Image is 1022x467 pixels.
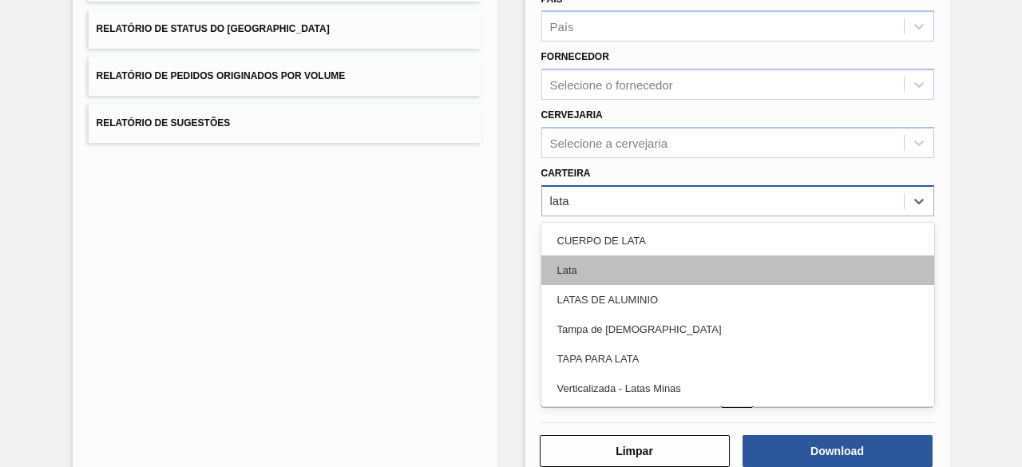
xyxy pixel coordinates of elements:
[97,117,231,129] span: Relatório de Sugestões
[541,285,934,315] div: LATAS DE ALUMINIO
[743,435,933,467] button: Download
[97,23,330,34] span: Relatório de Status do [GEOGRAPHIC_DATA]
[550,20,574,34] div: País
[541,226,934,255] div: CUERPO DE LATA
[550,136,668,149] div: Selecione a cervejaria
[541,315,934,344] div: Tampa de [DEMOGRAPHIC_DATA]
[541,51,609,62] label: Fornecedor
[540,435,730,467] button: Limpar
[550,78,673,92] div: Selecione o fornecedor
[541,255,934,285] div: Lata
[541,109,603,121] label: Cervejaria
[541,344,934,374] div: TAPA PARA LATA
[97,70,346,81] span: Relatório de Pedidos Originados por Volume
[89,57,481,96] button: Relatório de Pedidos Originados por Volume
[541,374,934,403] div: Verticalizada - Latas Minas
[541,168,591,179] label: Carteira
[89,104,481,143] button: Relatório de Sugestões
[89,10,481,49] button: Relatório de Status do [GEOGRAPHIC_DATA]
